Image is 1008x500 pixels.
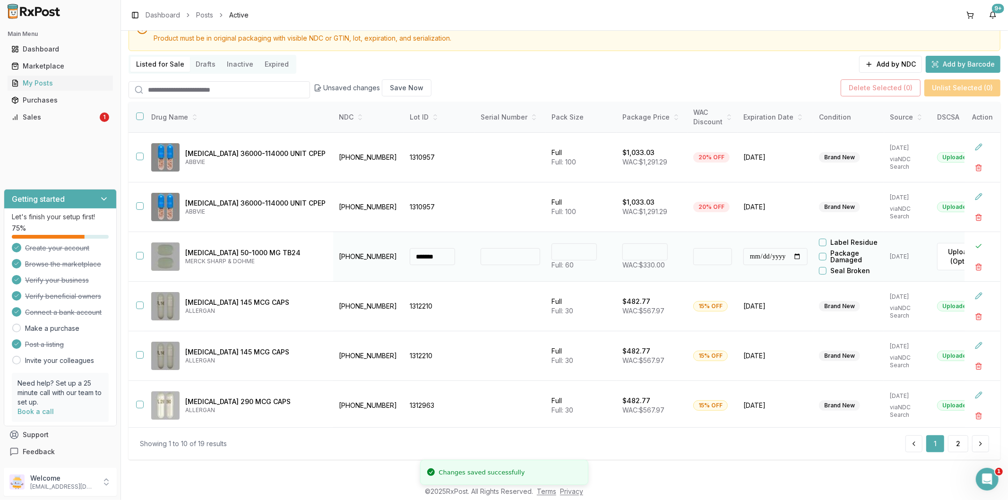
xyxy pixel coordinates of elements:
[819,152,860,163] div: Brand New
[185,258,326,265] p: MERCK SHARP & DOHME
[333,331,404,381] td: [PHONE_NUMBER]
[25,356,94,365] a: Invite your colleagues
[970,209,987,226] button: Delete
[382,79,431,96] button: Save Now
[890,404,926,419] p: via NDC Search
[560,487,583,495] a: Privacy
[12,193,65,205] h3: Getting started
[154,24,992,32] h5: Reminder!
[404,331,475,381] td: 1312210
[4,110,117,125] button: Sales1
[743,112,808,122] div: Expiration Date
[546,331,617,381] td: Full
[546,381,617,431] td: Full
[17,379,103,407] p: Need help? Set up a 25 minute call with our team to set up.
[995,468,1003,475] span: 1
[333,133,404,182] td: [PHONE_NUMBER]
[546,133,617,182] td: Full
[622,148,655,157] p: $1,033.03
[819,301,860,311] div: Brand New
[965,102,1000,133] th: Action
[151,143,180,172] img: Creon 36000-114000 UNIT CPEP
[11,95,109,105] div: Purchases
[12,224,26,233] span: 75 %
[819,400,860,411] div: Brand New
[100,112,109,122] div: 1
[622,207,667,216] span: WAC: $1,291.29
[693,400,728,411] div: 15% OFF
[830,239,878,246] label: Label Residue
[693,351,728,361] div: 15% OFF
[819,202,860,212] div: Brand New
[890,253,926,260] p: [DATE]
[25,308,102,317] span: Connect a bank account
[693,301,728,311] div: 15% OFF
[937,152,997,163] div: Uploaded [DATE]
[546,282,617,331] td: Full
[11,112,98,122] div: Sales
[622,356,664,364] span: WAC: $567.97
[937,400,997,411] div: Uploaded [DATE]
[333,182,404,232] td: [PHONE_NUMBER]
[970,287,987,304] button: Edit
[196,10,213,20] a: Posts
[314,79,431,96] div: Unsaved changes
[622,307,664,315] span: WAC: $567.97
[948,435,968,452] a: 2
[185,248,326,258] p: [MEDICAL_DATA] 50-1000 MG TB24
[970,138,987,155] button: Edit
[140,439,227,448] div: Showing 1 to 10 of 19 results
[23,447,55,457] span: Feedback
[622,346,650,356] p: $482.77
[404,182,475,232] td: 1310957
[11,78,109,88] div: My Posts
[890,293,926,301] p: [DATE]
[890,343,926,350] p: [DATE]
[4,4,64,19] img: RxPost Logo
[4,59,117,74] button: Marketplace
[8,109,113,126] a: Sales1
[622,158,667,166] span: WAC: $1,291.29
[970,358,987,375] button: Delete
[185,397,326,406] p: [MEDICAL_DATA] 290 MCG CAPS
[743,202,808,212] span: [DATE]
[985,8,1000,23] button: 9+
[890,112,926,122] div: Source
[130,57,190,72] button: Listed for Sale
[8,58,113,75] a: Marketplace
[229,10,249,20] span: Active
[4,42,117,57] button: Dashboard
[937,243,997,270] label: Upload File (Optional)
[25,292,101,301] span: Verify beneficial owners
[743,401,808,410] span: [DATE]
[890,194,926,201] p: [DATE]
[25,340,64,349] span: Post a listing
[146,10,180,20] a: Dashboard
[551,261,574,269] span: Full: 60
[4,426,117,443] button: Support
[970,159,987,176] button: Delete
[537,487,556,495] a: Terms
[890,205,926,220] p: via NDC Search
[890,155,926,171] p: via NDC Search
[890,354,926,369] p: via NDC Search
[151,112,326,122] div: Drug Name
[185,347,326,357] p: [MEDICAL_DATA] 145 MCG CAPS
[333,381,404,431] td: [PHONE_NUMBER]
[9,474,25,490] img: User avatar
[151,292,180,320] img: Linzess 145 MCG CAPS
[743,351,808,361] span: [DATE]
[622,112,682,122] div: Package Price
[992,4,1004,13] div: 9+
[890,392,926,400] p: [DATE]
[17,407,54,415] a: Book a call
[551,158,576,166] span: Full: 100
[890,144,926,152] p: [DATE]
[890,304,926,319] p: via NDC Search
[937,202,997,212] div: Uploaded [DATE]
[970,308,987,325] button: Delete
[931,102,1002,133] th: DSCSA
[25,259,101,269] span: Browse the marketplace
[970,407,987,424] button: Delete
